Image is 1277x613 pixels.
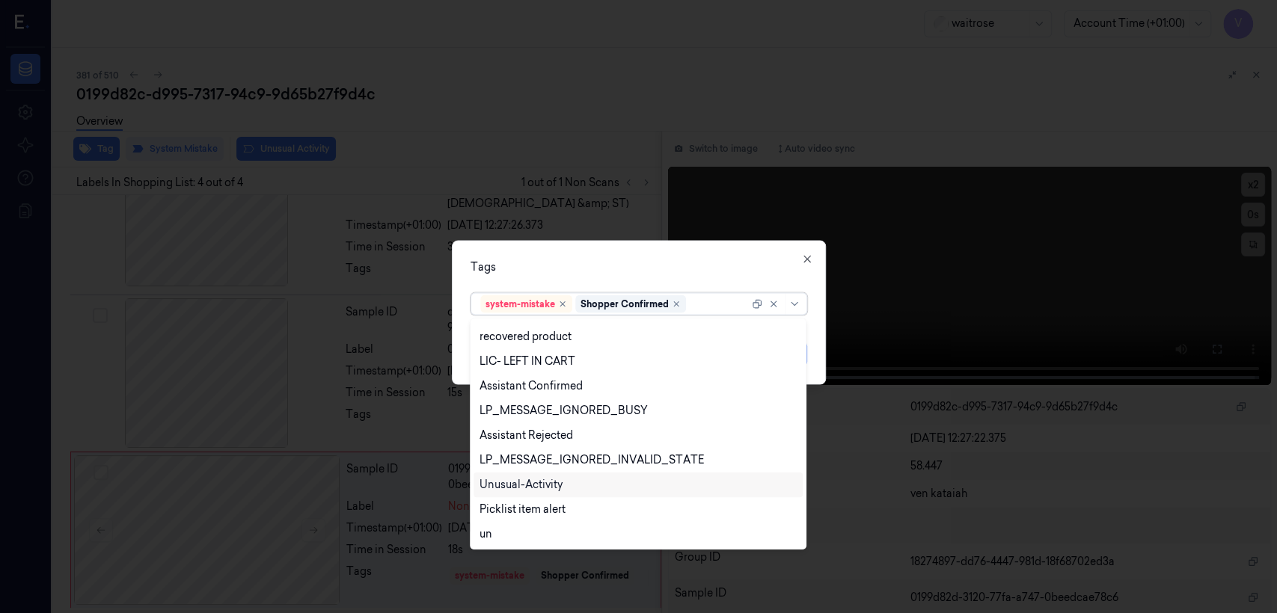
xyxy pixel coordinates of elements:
div: LP_MESSAGE_IGNORED_BUSY [480,403,648,419]
div: un [480,526,492,542]
div: Shopper Confirmed [581,298,669,311]
div: Assistant Confirmed [480,378,583,394]
div: Remove ,Shopper Confirmed [672,300,681,309]
div: Unusual-Activity [480,477,563,493]
div: recovered product [480,329,572,345]
div: Assistant Rejected [480,428,573,443]
div: Remove ,system-mistake [558,300,567,309]
div: LIC- LEFT IN CART [480,354,575,369]
div: system-mistake [486,298,555,311]
div: Picklist item alert [480,502,566,517]
div: Tags [471,259,807,275]
div: LP_MESSAGE_IGNORED_INVALID_STATE [480,452,704,468]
